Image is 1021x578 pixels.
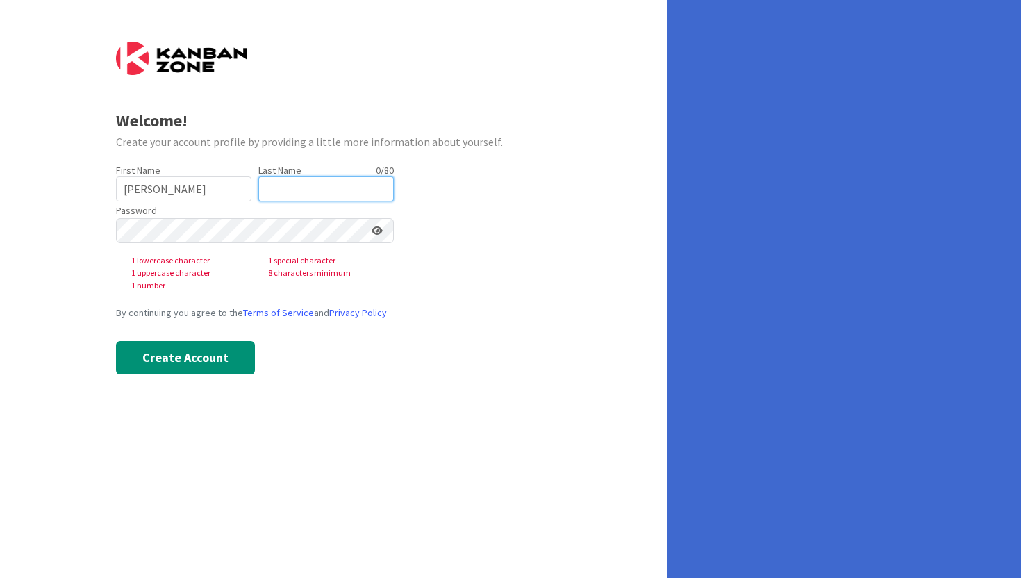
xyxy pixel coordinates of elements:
button: Create Account [116,341,255,374]
span: 1 lowercase character [120,254,257,267]
span: 8 characters minimum [257,267,394,279]
label: Password [116,204,157,218]
div: 0 / 80 [306,164,394,176]
div: Create your account profile by providing a little more information about yourself. [116,133,551,150]
span: 1 special character [257,254,394,267]
div: Welcome! [116,108,551,133]
a: Terms of Service [243,306,314,319]
label: First Name [116,164,160,176]
span: 1 uppercase character [120,267,257,279]
div: By continuing you agree to the and [116,306,551,320]
span: 1 number [120,279,257,292]
a: Privacy Policy [329,306,387,319]
label: Last Name [258,164,301,176]
img: Kanban Zone [116,42,247,75]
